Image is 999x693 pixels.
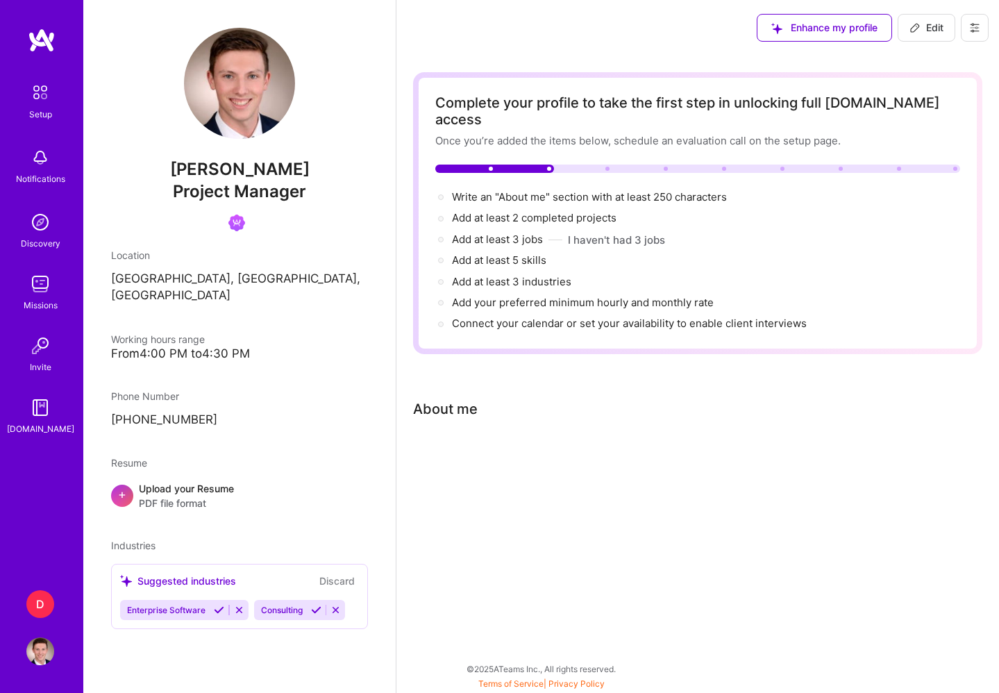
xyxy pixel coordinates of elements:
[261,605,303,615] span: Consulting
[26,270,54,298] img: teamwork
[771,21,878,35] span: Enhance my profile
[26,78,55,107] img: setup
[120,575,132,587] i: icon SuggestedTeams
[184,28,295,139] img: User Avatar
[26,144,54,172] img: bell
[111,346,368,361] div: From 4:00 PM to 4:30 PM
[452,317,807,330] span: Connect your calendar or set your availability to enable client interviews
[26,394,54,421] img: guide book
[478,678,605,689] span: |
[111,457,147,469] span: Resume
[228,215,245,231] img: Been on Mission
[909,21,943,35] span: Edit
[111,159,368,180] span: [PERSON_NAME]
[28,28,56,53] img: logo
[452,211,616,224] span: Add at least 2 completed projects
[315,573,359,589] button: Discard
[7,421,74,436] div: [DOMAIN_NAME]
[452,275,571,288] span: Add at least 3 industries
[568,233,665,247] button: I haven't had 3 jobs
[29,107,52,122] div: Setup
[173,181,306,201] span: Project Manager
[452,233,543,246] span: Add at least 3 jobs
[413,399,478,419] div: About me
[83,651,999,686] div: © 2025 ATeams Inc., All rights reserved.
[26,332,54,360] img: Invite
[139,496,234,510] span: PDF file format
[478,678,544,689] a: Terms of Service
[118,487,126,501] span: +
[26,590,54,618] div: D
[120,574,236,588] div: Suggested industries
[111,540,156,551] span: Industries
[111,271,368,304] p: [GEOGRAPHIC_DATA], [GEOGRAPHIC_DATA], [GEOGRAPHIC_DATA]
[24,298,58,312] div: Missions
[234,605,244,615] i: Reject
[757,14,892,42] button: Enhance my profile
[111,248,368,262] div: Location
[330,605,341,615] i: Reject
[435,133,960,148] div: Once you’re added the items below, schedule an evaluation call on the setup page.
[771,23,782,34] i: icon SuggestedTeams
[452,190,730,203] span: Write an "About me" section with at least 250 characters
[26,637,54,665] img: User Avatar
[311,605,321,615] i: Accept
[111,481,368,510] div: +Upload your ResumePDF file format
[548,678,605,689] a: Privacy Policy
[214,605,224,615] i: Accept
[111,333,205,345] span: Working hours range
[23,637,58,665] a: User Avatar
[16,172,65,186] div: Notifications
[898,14,955,42] button: Edit
[111,390,179,402] span: Phone Number
[139,481,234,510] div: Upload your Resume
[452,296,714,309] span: Add your preferred minimum hourly and monthly rate
[452,253,546,267] span: Add at least 5 skills
[111,412,368,428] p: [PHONE_NUMBER]
[127,605,205,615] span: Enterprise Software
[30,360,51,374] div: Invite
[26,208,54,236] img: discovery
[23,590,58,618] a: D
[435,94,960,128] div: Complete your profile to take the first step in unlocking full [DOMAIN_NAME] access
[21,236,60,251] div: Discovery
